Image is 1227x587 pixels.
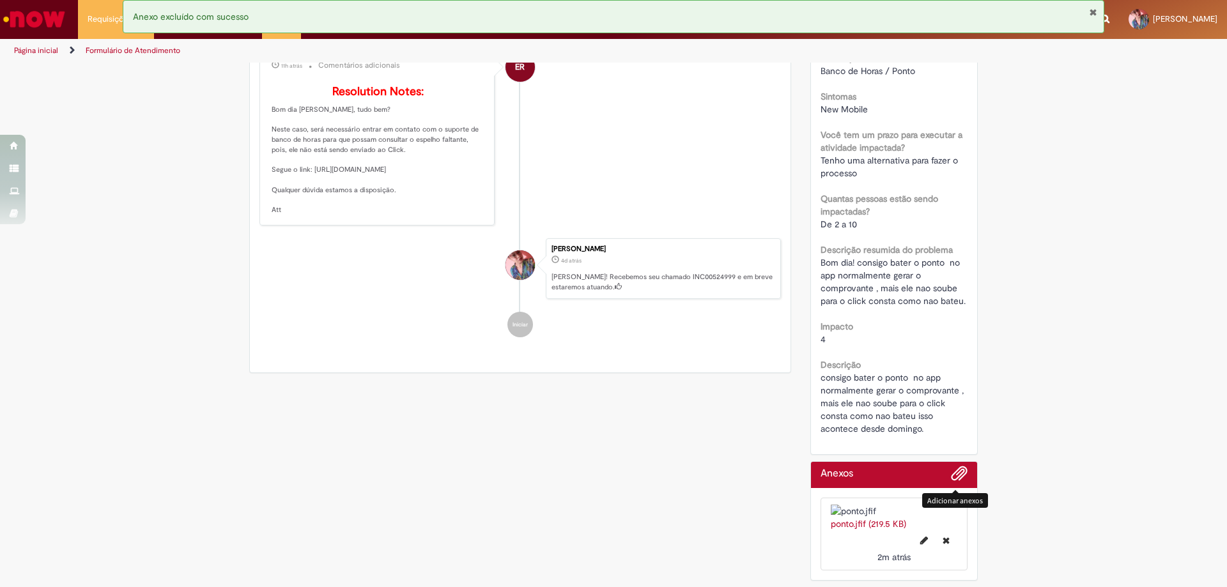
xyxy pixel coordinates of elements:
span: 4 [821,333,826,345]
span: Requisições [88,13,132,26]
h2: Anexos [821,468,853,480]
div: Alexsandra Dos Santos Braga [505,250,535,280]
span: New Mobile [821,103,868,115]
b: Quantas pessoas estão sendo impactadas? [821,193,938,217]
button: Adicionar anexos [951,465,968,488]
span: [PERSON_NAME] [1153,13,1217,24]
small: Comentários adicionais [318,60,400,71]
b: Descrição [821,359,861,370]
div: [PERSON_NAME] [552,245,774,253]
p: [PERSON_NAME]! Recebemos seu chamado INC00524999 e em breve estaremos atuando. [552,272,774,292]
div: Emerson Ribeiro [505,52,535,82]
div: Adicionar anexos [922,493,988,508]
time: 26/09/2025 01:07:59 [561,257,582,264]
time: 29/09/2025 22:28:35 [877,551,911,563]
time: 29/09/2025 11:28:00 [281,62,302,70]
span: ER [515,52,525,82]
span: Tenho uma alternativa para fazer o processo [821,155,961,179]
li: Alexsandra Dos Santos Braga [259,238,781,300]
ul: Trilhas de página [10,39,808,63]
p: Bom dia [PERSON_NAME], tudo bem? Neste caso, será necessário entrar em contato com o suporte de b... [272,86,484,215]
a: Página inicial [14,45,58,56]
span: 4d atrás [561,257,582,264]
span: Banco de Horas / Ponto [821,65,915,77]
span: Anexo excluído com sucesso [133,11,249,22]
b: Descrição resumida do problema [821,244,953,255]
b: Impacto [821,321,853,332]
img: ServiceNow [1,6,67,32]
button: Editar nome de arquivo ponto.jfif [913,530,936,551]
b: Qual o produto? [821,52,885,64]
span: 11h atrás [281,62,302,70]
img: ponto.jfif [831,505,958,517]
b: Resolution Notes: [332,84,424,99]
a: Formulário de Atendimento [86,45,180,56]
button: Fechar Notificação [1089,7,1097,17]
span: De 2 a 10 [821,218,857,230]
span: Bom dia! consigo bater o ponto no app normalmente gerar o comprovante , mais ele nao soube para o... [821,257,966,307]
b: Sintomas [821,91,856,102]
span: consigo bater o ponto no app normalmente gerar o comprovante , mais ele nao soube para o click co... [821,372,966,434]
span: 2m atrás [877,551,911,563]
button: Excluir ponto.jfif [935,530,957,551]
a: ponto.jfif (219.5 KB) [831,518,906,530]
b: Você tem um prazo para executar a atividade impactada? [821,129,962,153]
